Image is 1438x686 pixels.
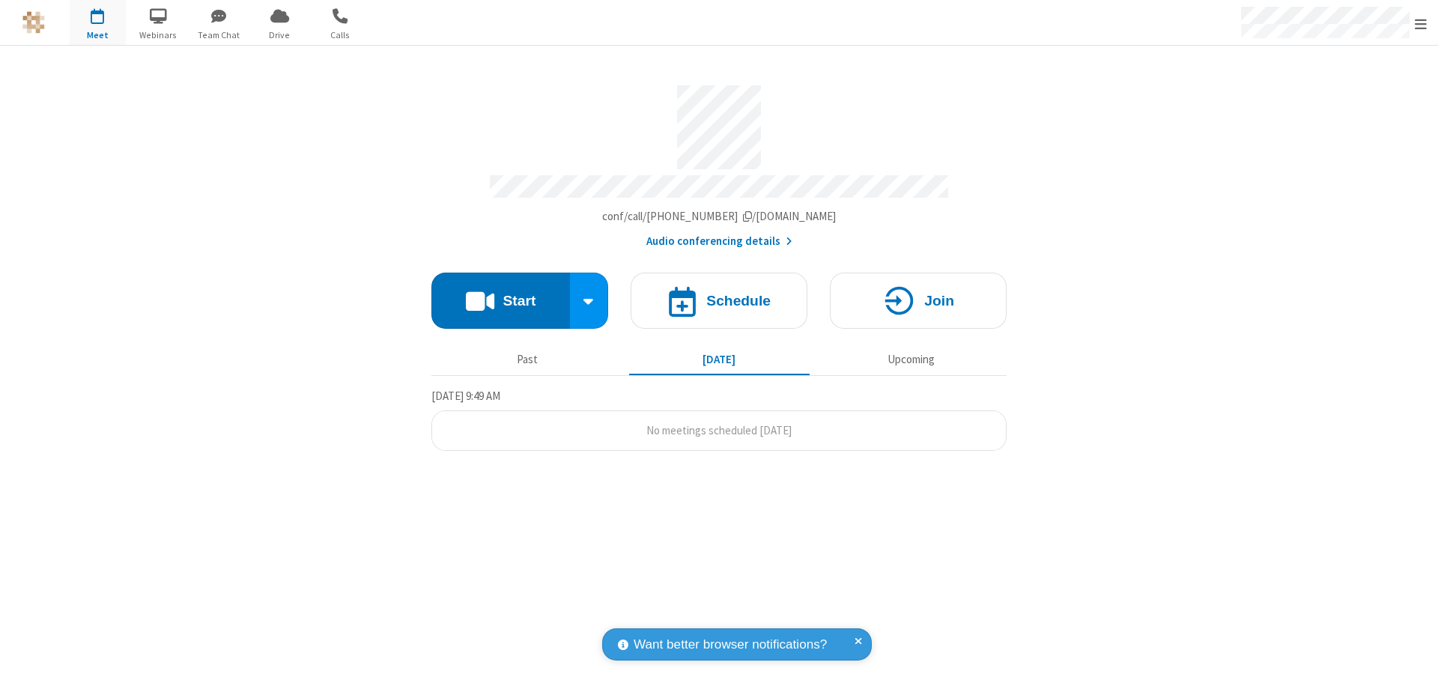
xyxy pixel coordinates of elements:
[821,345,1001,374] button: Upcoming
[312,28,368,42] span: Calls
[503,294,536,308] h4: Start
[602,209,837,223] span: Copy my meeting room link
[252,28,308,42] span: Drive
[570,273,609,329] div: Start conference options
[431,273,570,329] button: Start
[646,423,792,437] span: No meetings scheduled [DATE]
[431,387,1007,452] section: Today's Meetings
[437,345,618,374] button: Past
[631,273,807,329] button: Schedule
[602,208,837,225] button: Copy my meeting room linkCopy my meeting room link
[130,28,186,42] span: Webinars
[830,273,1007,329] button: Join
[191,28,247,42] span: Team Chat
[629,345,810,374] button: [DATE]
[1401,647,1427,676] iframe: Chat
[70,28,126,42] span: Meet
[22,11,45,34] img: QA Selenium DO NOT DELETE OR CHANGE
[431,389,500,403] span: [DATE] 9:49 AM
[646,233,792,250] button: Audio conferencing details
[431,74,1007,250] section: Account details
[924,294,954,308] h4: Join
[634,635,827,655] span: Want better browser notifications?
[706,294,771,308] h4: Schedule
